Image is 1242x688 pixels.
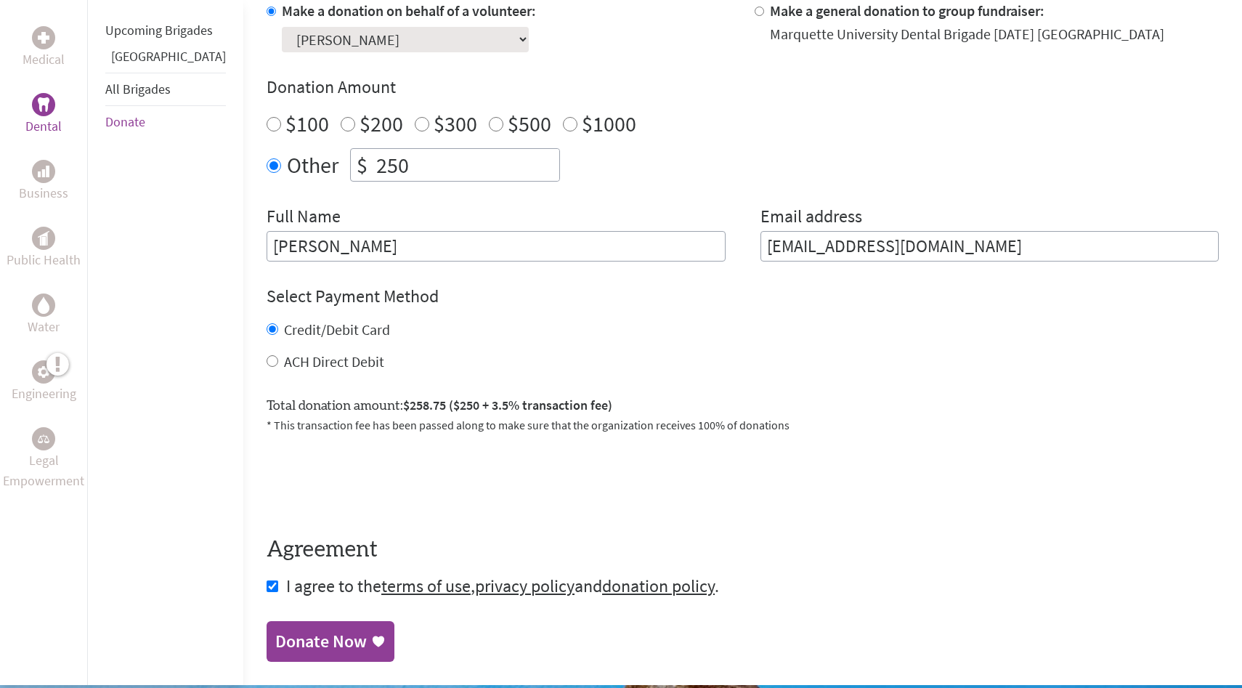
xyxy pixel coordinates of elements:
[7,250,81,270] p: Public Health
[12,384,76,404] p: Engineering
[267,416,1219,434] p: * This transaction fee has been passed along to make sure that the organization receives 100% of ...
[111,48,226,65] a: [GEOGRAPHIC_DATA]
[582,110,636,137] label: $1000
[285,110,329,137] label: $100
[282,1,536,20] label: Make a donation on behalf of a volunteer:
[284,320,390,339] label: Credit/Debit Card
[32,427,55,450] div: Legal Empowerment
[770,24,1164,44] div: Marquette University Dental Brigade [DATE] [GEOGRAPHIC_DATA]
[3,450,84,491] p: Legal Empowerment
[267,621,394,662] a: Donate Now
[7,227,81,270] a: Public HealthPublic Health
[267,395,612,416] label: Total donation amount:
[32,160,55,183] div: Business
[267,285,1219,308] h4: Select Payment Method
[105,113,145,130] a: Donate
[275,630,367,653] div: Donate Now
[267,231,726,262] input: Enter Full Name
[105,106,226,138] li: Donate
[32,26,55,49] div: Medical
[32,227,55,250] div: Public Health
[351,149,373,181] div: $
[19,183,68,203] p: Business
[105,46,226,73] li: Panama
[23,26,65,70] a: MedicalMedical
[381,575,471,597] a: terms of use
[508,110,551,137] label: $500
[23,49,65,70] p: Medical
[25,93,62,137] a: DentalDental
[32,93,55,116] div: Dental
[38,166,49,177] img: Business
[267,76,1219,99] h4: Donation Amount
[286,575,719,597] span: I agree to the , and .
[19,160,68,203] a: BusinessBusiness
[3,427,84,491] a: Legal EmpowermentLegal Empowerment
[360,110,403,137] label: $200
[28,294,60,337] a: WaterWater
[38,296,49,313] img: Water
[38,365,49,377] img: Engineering
[287,148,338,182] label: Other
[475,575,575,597] a: privacy policy
[267,205,341,231] label: Full Name
[434,110,477,137] label: $300
[38,231,49,246] img: Public Health
[403,397,612,413] span: $258.75 ($250 + 3.5% transaction fee)
[105,81,171,97] a: All Brigades
[760,205,862,231] label: Email address
[38,434,49,443] img: Legal Empowerment
[25,116,62,137] p: Dental
[602,575,715,597] a: donation policy
[28,317,60,337] p: Water
[38,97,49,111] img: Dental
[105,22,213,39] a: Upcoming Brigades
[32,294,55,317] div: Water
[770,1,1044,20] label: Make a general donation to group fundraiser:
[105,73,226,106] li: All Brigades
[267,451,487,508] iframe: reCAPTCHA
[284,352,384,371] label: ACH Direct Debit
[38,32,49,44] img: Medical
[373,149,559,181] input: Enter Amount
[32,360,55,384] div: Engineering
[267,537,1219,563] h4: Agreement
[105,15,226,46] li: Upcoming Brigades
[760,231,1219,262] input: Your Email
[12,360,76,404] a: EngineeringEngineering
